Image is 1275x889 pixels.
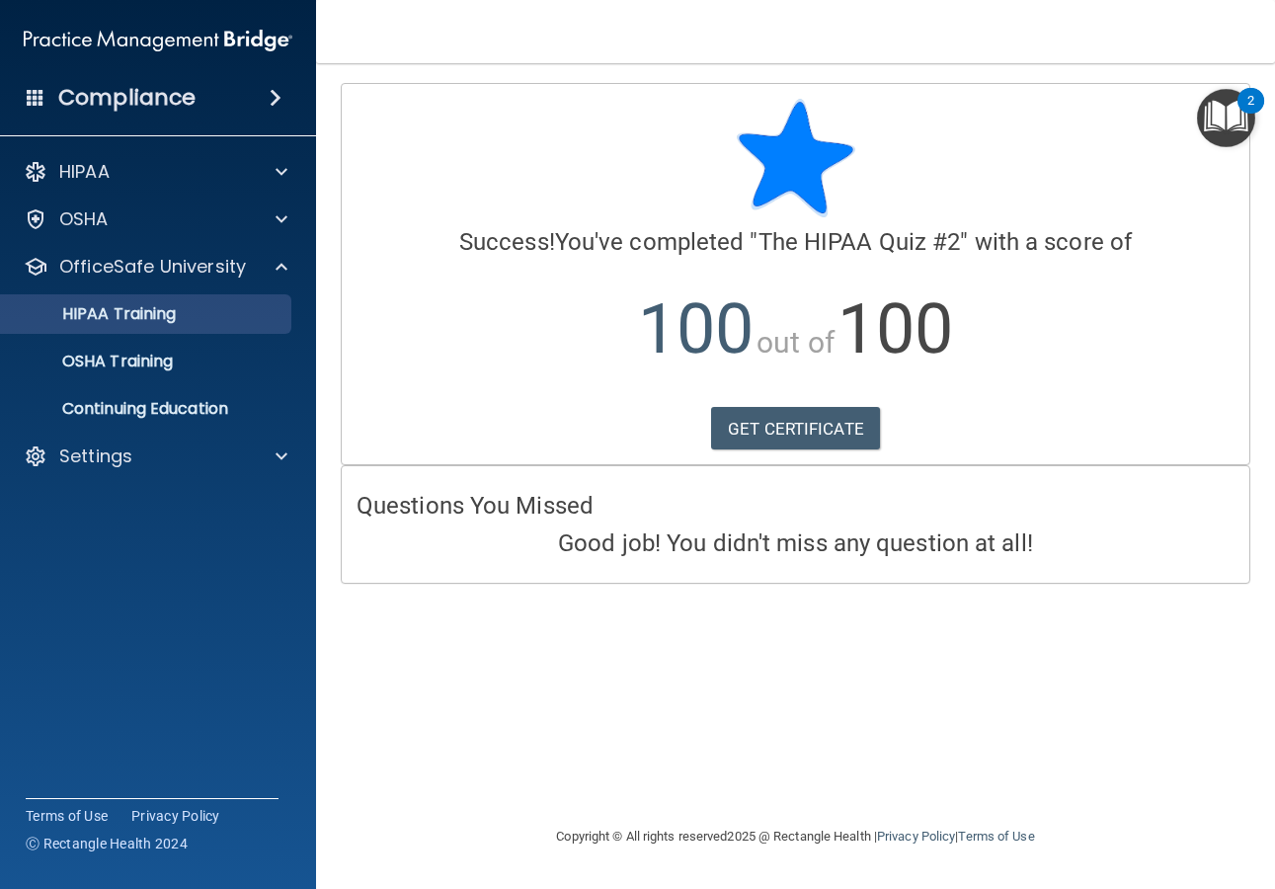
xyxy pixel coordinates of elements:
[758,228,961,256] span: The HIPAA Quiz #2
[59,444,132,468] p: Settings
[958,829,1034,844] a: Terms of Use
[357,229,1235,255] h4: You've completed " " with a score of
[24,21,292,60] img: PMB logo
[711,407,880,450] a: GET CERTIFICATE
[757,325,835,360] span: out of
[436,805,1156,868] div: Copyright © All rights reserved 2025 @ Rectangle Health | |
[58,84,196,112] h4: Compliance
[459,228,555,256] span: Success!
[13,399,282,419] p: Continuing Education
[131,806,220,826] a: Privacy Policy
[357,493,1235,519] h4: Questions You Missed
[59,207,109,231] p: OSHA
[24,160,287,184] a: HIPAA
[13,304,176,324] p: HIPAA Training
[59,255,246,279] p: OfficeSafe University
[357,530,1235,556] h4: Good job! You didn't miss any question at all!
[24,444,287,468] a: Settings
[13,352,173,371] p: OSHA Training
[737,99,855,217] img: blue-star-rounded.9d042014.png
[24,255,287,279] a: OfficeSafe University
[24,207,287,231] a: OSHA
[877,829,955,844] a: Privacy Policy
[1247,101,1254,126] div: 2
[837,288,953,369] span: 100
[59,160,110,184] p: HIPAA
[1197,89,1255,147] button: Open Resource Center, 2 new notifications
[638,288,754,369] span: 100
[26,834,188,853] span: Ⓒ Rectangle Health 2024
[26,806,108,826] a: Terms of Use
